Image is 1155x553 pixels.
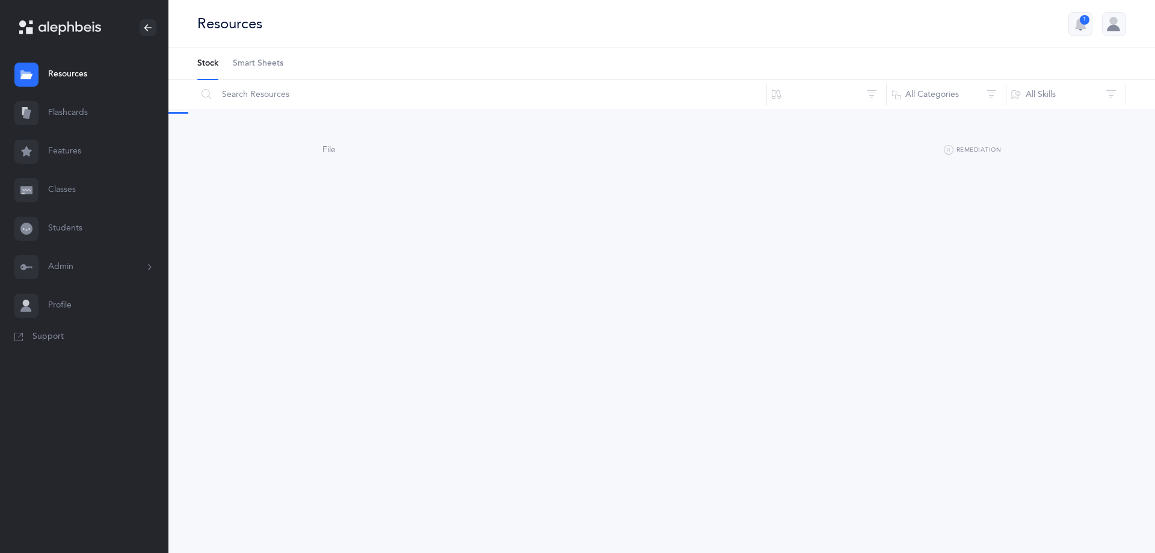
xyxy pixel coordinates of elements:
button: 1 [1068,12,1092,36]
button: All Categories [886,80,1006,109]
span: Smart Sheets [233,58,283,70]
button: All Skills [1006,80,1126,109]
div: Resources [197,14,262,34]
span: File [322,145,336,155]
span: Support [32,331,64,343]
input: Search Resources [197,80,767,109]
div: 1 [1080,15,1089,25]
button: Remediation [944,143,1001,158]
